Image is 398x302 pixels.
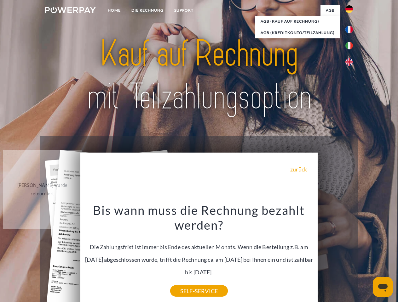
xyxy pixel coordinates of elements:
[345,5,353,13] img: de
[345,42,353,49] img: it
[345,26,353,33] img: fr
[7,181,78,198] div: [PERSON_NAME] wurde retourniert
[84,203,314,291] div: Die Zahlungsfrist ist immer bis Ende des aktuellen Monats. Wenn die Bestellung z.B. am [DATE] abg...
[170,285,228,297] a: SELF-SERVICE
[60,30,338,120] img: title-powerpay_de.svg
[290,166,307,172] a: zurück
[373,277,393,297] iframe: Schaltfläche zum Öffnen des Messaging-Fensters
[102,5,126,16] a: Home
[169,5,199,16] a: SUPPORT
[45,7,96,13] img: logo-powerpay-white.svg
[255,16,340,27] a: AGB (Kauf auf Rechnung)
[345,58,353,66] img: en
[84,203,314,233] h3: Bis wann muss die Rechnung bezahlt werden?
[320,5,340,16] a: agb
[126,5,169,16] a: DIE RECHNUNG
[255,27,340,38] a: AGB (Kreditkonto/Teilzahlung)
